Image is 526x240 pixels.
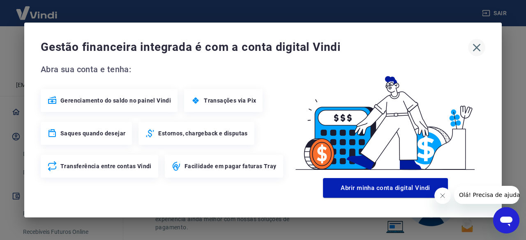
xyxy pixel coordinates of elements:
[60,162,152,170] span: Transferência entre contas Vindi
[41,63,286,76] span: Abra sua conta e tenha:
[323,178,448,198] button: Abrir minha conta digital Vindi
[60,96,171,105] span: Gerenciamento do saldo no painel Vindi
[5,6,69,12] span: Olá! Precisa de ajuda?
[204,96,256,105] span: Transações via Pix
[434,187,451,204] iframe: Fechar mensagem
[60,129,125,137] span: Saques quando desejar
[493,207,519,233] iframe: Botão para abrir a janela de mensagens
[158,129,247,137] span: Estornos, chargeback e disputas
[185,162,277,170] span: Facilidade em pagar faturas Tray
[41,39,468,55] span: Gestão financeira integrada é com a conta digital Vindi
[454,186,519,204] iframe: Mensagem da empresa
[286,63,485,175] img: Good Billing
